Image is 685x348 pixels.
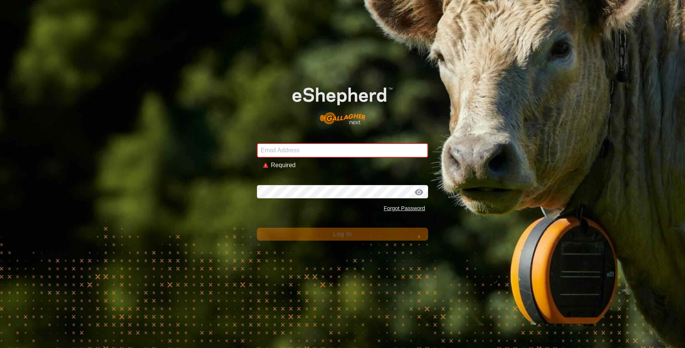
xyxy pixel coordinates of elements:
[257,143,428,158] input: Email Address
[257,228,428,241] button: Log In
[333,231,352,237] span: Log In
[274,73,411,131] img: E-shepherd Logo
[384,205,425,211] a: Forgot Password
[271,161,422,170] div: Required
